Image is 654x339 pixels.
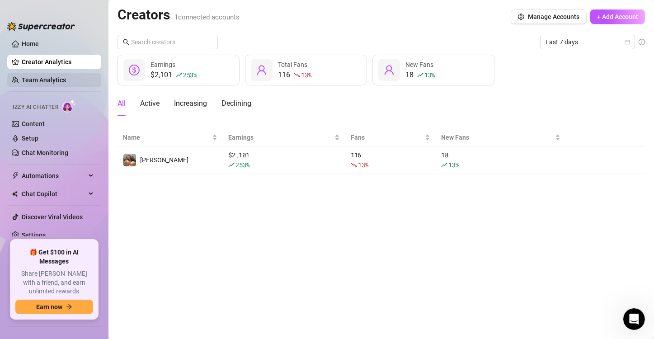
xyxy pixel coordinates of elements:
img: Chat Copilot [12,191,18,197]
span: rise [417,72,423,78]
button: go back [6,4,23,21]
th: Earnings [223,129,345,146]
span: Fans [351,132,423,142]
input: Search creators [131,37,205,47]
iframe: Intercom live chat [623,308,645,330]
span: Last 7 days [546,35,630,49]
div: 18 [405,70,435,80]
span: New Fans [405,61,433,68]
div: Close [159,4,175,20]
span: 13 % [358,160,368,169]
span: Earnings [228,132,333,142]
span: Name [123,132,210,142]
div: Please to resolve this. [14,116,141,143]
span: 🎁 Get $100 in AI Messages [15,248,93,266]
span: calendar [625,39,630,45]
span: Chat Copilot [22,187,86,201]
h2: Creators [118,6,240,24]
span: fall [294,72,300,78]
button: Start recording [57,270,65,277]
span: search [123,39,129,45]
div: If you need any further assistance, just drop us a message here, and we'll be happy to help you o... [14,209,141,245]
button: Home [141,4,159,21]
div: Active [140,98,160,109]
span: 253 % [183,71,197,79]
th: Fans [345,129,436,146]
div: 116 [278,70,311,80]
textarea: Message… [8,251,173,266]
button: Upload attachment [43,270,50,277]
div: You can also try again with a different payment method. [14,179,141,205]
span: dollar-circle [129,65,140,75]
span: Izzy AI Chatter [13,103,58,112]
span: 253 % [235,160,249,169]
span: Earnings [151,61,175,68]
a: Discover Viral Videos [22,213,83,221]
span: thunderbolt [12,172,19,179]
span: info-circle [639,39,645,45]
th: New Fans [436,129,566,146]
div: 116 [351,150,430,170]
span: Earn now [36,303,62,311]
div: $2,101 [151,70,197,80]
span: [PERSON_NAME] [140,156,188,164]
span: 1 connected accounts [174,13,240,21]
img: Profile image for Ella [26,5,40,19]
div: Unfortunately, your order has been declined by our payment processor, PayPro Global. [14,85,141,112]
span: Automations [22,169,86,183]
img: AI Chatter [62,99,76,113]
div: To speed things up, please give them your Order ID: 38021261 [14,147,141,174]
div: Your order didn’t go through [14,47,141,56]
div: Hi [PERSON_NAME], [14,34,141,43]
button: Gif picker [28,270,36,277]
img: :slightly_frowning_face: [14,61,34,80]
img: Mina [123,154,136,166]
a: Chat Monitoring [22,149,68,156]
button: Send a message… [155,266,169,281]
span: New Fans [441,132,553,142]
span: user [256,65,267,75]
a: contact PayPro Global [35,126,104,133]
div: All [118,98,126,109]
a: Home [22,40,39,47]
span: setting [518,14,524,20]
span: rise [176,72,182,78]
a: Team Analytics [22,76,66,84]
div: 18 [441,150,560,170]
span: Total Fans [278,61,307,68]
span: + Add Account [597,13,638,20]
span: Manage Accounts [528,13,579,20]
a: Setup [22,135,38,142]
a: Creator Analytics [22,55,94,69]
a: Content [22,120,45,127]
span: Share [PERSON_NAME] with a friend, and earn unlimited rewards [15,269,93,296]
button: + Add Account [590,9,645,24]
span: 13 % [301,71,311,79]
h1: [PERSON_NAME] [44,5,103,11]
span: arrow-right [66,304,72,310]
span: rise [228,162,235,168]
div: Hi [PERSON_NAME],Your order didn’t go through:slightly_frowning_face:Unfortunately, your order ha... [7,28,148,250]
button: Emoji picker [14,270,21,277]
th: Name [118,129,223,146]
button: Earn nowarrow-right [15,300,93,314]
div: $ 2,101 [228,150,340,170]
span: 13 % [448,160,459,169]
span: 13 % [424,71,435,79]
div: Declining [221,98,251,109]
div: Increasing [174,98,207,109]
span: rise [441,162,447,168]
span: user [384,65,395,75]
a: Settings [22,231,46,239]
span: fall [351,162,357,168]
p: Active 30m ago [44,11,90,20]
img: logo-BBDzfeDw.svg [7,22,75,31]
div: Ella says… [7,28,174,270]
button: Manage Accounts [511,9,587,24]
